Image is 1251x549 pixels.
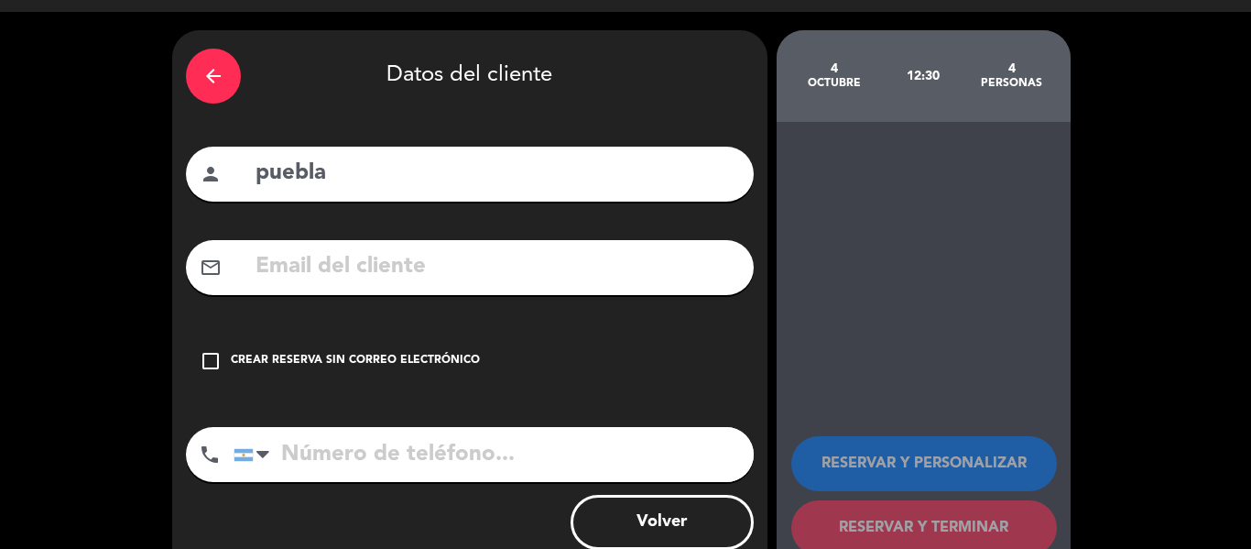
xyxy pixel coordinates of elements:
input: Email del cliente [254,248,740,286]
input: Nombre del cliente [254,155,740,192]
i: mail_outline [200,257,222,279]
div: Argentina: +54 [234,428,277,481]
div: 12:30 [878,44,967,108]
div: personas [967,76,1056,91]
i: arrow_back [202,65,224,87]
i: person [200,163,222,185]
i: phone [199,444,221,466]
i: check_box_outline_blank [200,350,222,372]
button: RESERVAR Y PERSONALIZAR [791,436,1057,491]
input: Número de teléfono... [234,427,754,482]
div: Datos del cliente [186,44,754,108]
div: octubre [790,76,879,91]
div: 4 [967,61,1056,76]
div: Crear reserva sin correo electrónico [231,352,480,370]
div: 4 [790,61,879,76]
